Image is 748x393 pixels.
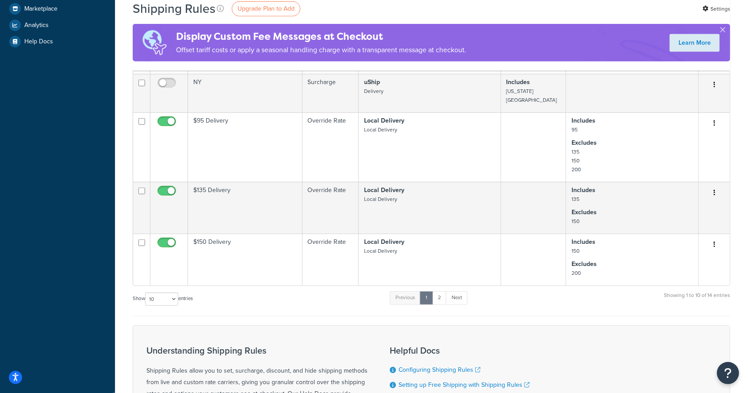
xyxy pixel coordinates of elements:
[572,148,581,173] small: 135 150 200
[7,1,108,17] a: Marketplace
[7,34,108,50] a: Help Docs
[717,362,739,384] button: Open Resource Center
[702,3,730,15] a: Settings
[572,217,579,225] small: 150
[24,5,58,13] span: Marketplace
[664,290,730,309] div: Showing 1 to 10 of 14 entries
[303,112,359,182] td: Override Rate
[364,195,397,203] small: Local Delivery
[303,234,359,285] td: Override Rate
[364,116,404,125] strong: Local Delivery
[572,247,579,255] small: 150
[390,346,535,355] h3: Helpful Docs
[145,293,178,306] select: Showentries
[188,234,303,285] td: $150 Delivery
[572,126,578,134] small: 95
[146,346,368,355] h3: Understanding Shipping Rules
[670,34,720,52] a: Learn More
[432,291,447,304] a: 2
[446,291,468,304] a: Next
[399,380,529,389] a: Setting up Free Shipping with Shipping Rules
[506,77,530,87] strong: Includes
[364,185,404,195] strong: Local Delivery
[364,77,380,87] strong: uShip
[303,74,359,112] td: Surcharge
[506,87,557,104] small: [US_STATE][GEOGRAPHIC_DATA]
[7,17,108,33] a: Analytics
[572,138,597,147] strong: Excludes
[232,1,300,16] a: Upgrade Plan to Add
[24,38,53,46] span: Help Docs
[176,29,466,44] h4: Display Custom Fee Messages at Checkout
[364,237,404,247] strong: Local Delivery
[572,208,597,217] strong: Excludes
[188,74,303,112] td: NY
[390,291,421,304] a: Previous
[364,247,397,255] small: Local Delivery
[572,195,579,203] small: 135
[133,24,176,62] img: duties-banner-06bc72dcb5fe05cb3f9472aba00be2ae8eb53ab6f0d8bb03d382ba314ac3c341.png
[572,185,595,195] strong: Includes
[399,365,480,374] a: Configuring Shipping Rules
[188,182,303,234] td: $135 Delivery
[364,126,397,134] small: Local Delivery
[176,44,466,56] p: Offset tariff costs or apply a seasonal handling charge with a transparent message at checkout.
[572,259,597,269] strong: Excludes
[133,293,193,306] label: Show entries
[24,22,49,29] span: Analytics
[572,116,595,125] strong: Includes
[188,112,303,182] td: $95 Delivery
[572,269,581,277] small: 200
[364,87,384,95] small: Delivery
[303,182,359,234] td: Override Rate
[572,237,595,247] strong: Includes
[238,4,295,13] span: Upgrade Plan to Add
[420,291,433,304] a: 1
